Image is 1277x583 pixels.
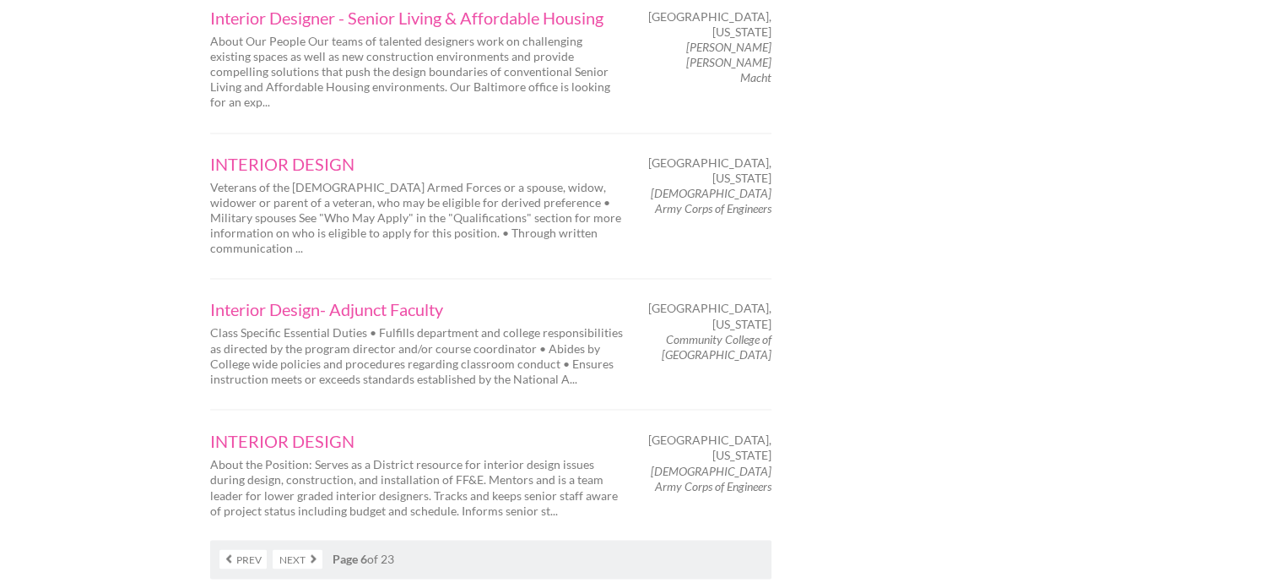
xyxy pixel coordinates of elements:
p: Class Specific Essential Duties • Fulfills department and college responsibilities as directed by... [210,325,624,387]
span: [GEOGRAPHIC_DATA], [US_STATE] [648,155,771,186]
p: Veterans of the [DEMOGRAPHIC_DATA] Armed Forces or a spouse, widow, widower or parent of a vetera... [210,180,624,257]
em: [DEMOGRAPHIC_DATA] Army Corps of Engineers [651,186,771,215]
a: INTERIOR DESIGN [210,155,624,172]
span: [GEOGRAPHIC_DATA], [US_STATE] [648,432,771,462]
em: Community College of [GEOGRAPHIC_DATA] [662,332,771,362]
a: INTERIOR DESIGN [210,432,624,449]
em: [PERSON_NAME] [PERSON_NAME] Macht [686,40,771,84]
span: [GEOGRAPHIC_DATA], [US_STATE] [648,301,771,331]
p: About the Position: Serves as a District resource for interior design issues during design, const... [210,456,624,518]
a: Prev [219,549,267,569]
a: Interior Designer - Senior Living & Affordable Housing [210,9,624,26]
a: Next [273,549,322,569]
p: About Our People Our teams of talented designers work on challenging existing spaces as well as n... [210,34,624,111]
em: [DEMOGRAPHIC_DATA] Army Corps of Engineers [651,463,771,493]
nav: of 23 [210,540,771,579]
a: Interior Design- Adjunct Faculty [210,301,624,318]
strong: Page 6 [333,551,367,565]
span: [GEOGRAPHIC_DATA], [US_STATE] [648,9,771,40]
